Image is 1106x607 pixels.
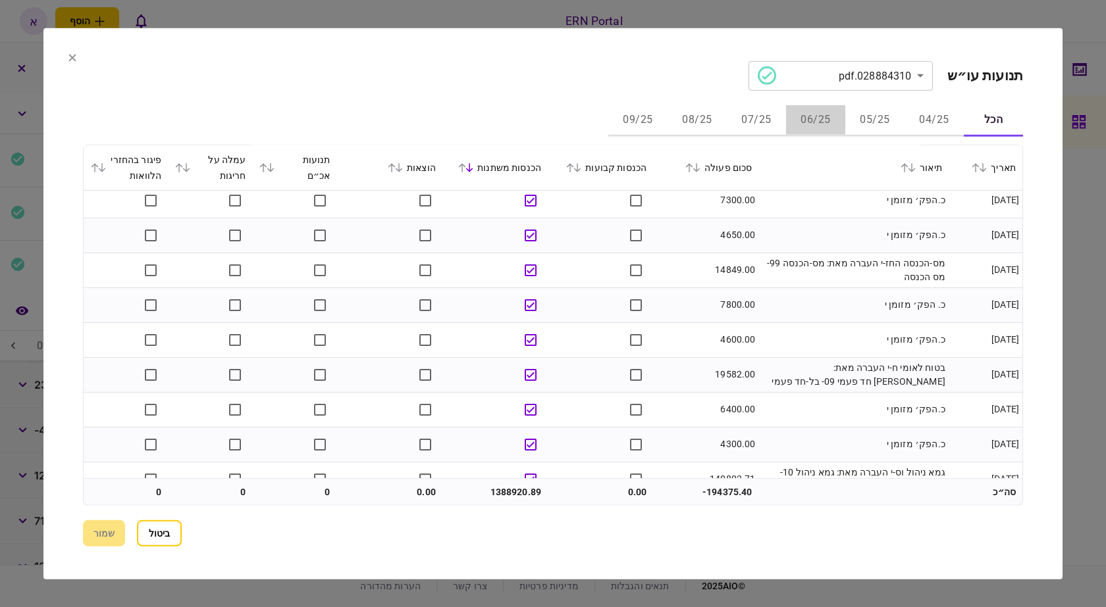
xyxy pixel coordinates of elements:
button: 04/25 [905,105,964,136]
td: 140802.71 [653,462,758,497]
div: תיאור [765,159,941,175]
td: -194375.40 [653,479,758,505]
td: [DATE] [949,287,1022,322]
td: [DATE] [949,218,1022,253]
button: ביטול [137,520,182,546]
td: 1388920.89 [442,479,548,505]
td: 14849.00 [653,253,758,287]
td: 0 [168,479,252,505]
td: 4300.00 [653,427,758,462]
td: 0.00 [548,479,653,505]
td: 7300.00 [653,183,758,218]
td: 0 [84,479,168,505]
div: תנועות אכ״ם [259,151,330,183]
td: [DATE] [949,392,1022,427]
td: כ.הפק׳ מזומן י [758,322,948,357]
td: [DATE] [949,253,1022,287]
td: סה״כ [949,479,1022,505]
div: תאריך [955,159,1016,175]
button: 05/25 [845,105,905,136]
td: [DATE] [949,322,1022,357]
td: 4650.00 [653,218,758,253]
td: גמא ניהול וס-י העברה מאת: גמא ניהול 10- ספקים [758,462,948,497]
td: כ. הפק׳ מזומן י [758,287,948,322]
button: 08/25 [668,105,727,136]
div: הוצאות [344,159,436,175]
div: עמלה על חריגות [174,151,246,183]
button: 09/25 [608,105,668,136]
td: [DATE] [949,357,1022,392]
td: כ.הפק׳ מזומן י [758,218,948,253]
div: הכנסות משתנות [449,159,541,175]
td: בטוח לאומי ח-י העברה מאת: [PERSON_NAME] חד פעמי 09- בל-חד פעמי [758,357,948,392]
div: סכום פעולה [660,159,752,175]
td: כ.הפק׳ מזומן י [758,427,948,462]
div: 028884310.pdf [758,66,912,85]
button: 06/25 [786,105,845,136]
td: 6400.00 [653,392,758,427]
td: 7800.00 [653,287,758,322]
td: [DATE] [949,462,1022,497]
td: 0 [252,479,336,505]
td: כ.הפק׳ מזומן י [758,392,948,427]
td: 19582.00 [653,357,758,392]
td: 0.00 [337,479,442,505]
button: הכל [964,105,1023,136]
div: הכנסות קבועות [554,159,646,175]
td: כ.הפק׳ מזומן י [758,183,948,218]
div: פיגור בהחזרי הלוואות [90,151,161,183]
button: 07/25 [727,105,786,136]
td: 4600.00 [653,322,758,357]
td: [DATE] [949,183,1022,218]
td: מס-הכנסה החז-י העברה מאת: מס-הכנסה 99- מס הכנסה [758,253,948,287]
h2: תנועות עו״ש [947,67,1023,84]
td: [DATE] [949,427,1022,462]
